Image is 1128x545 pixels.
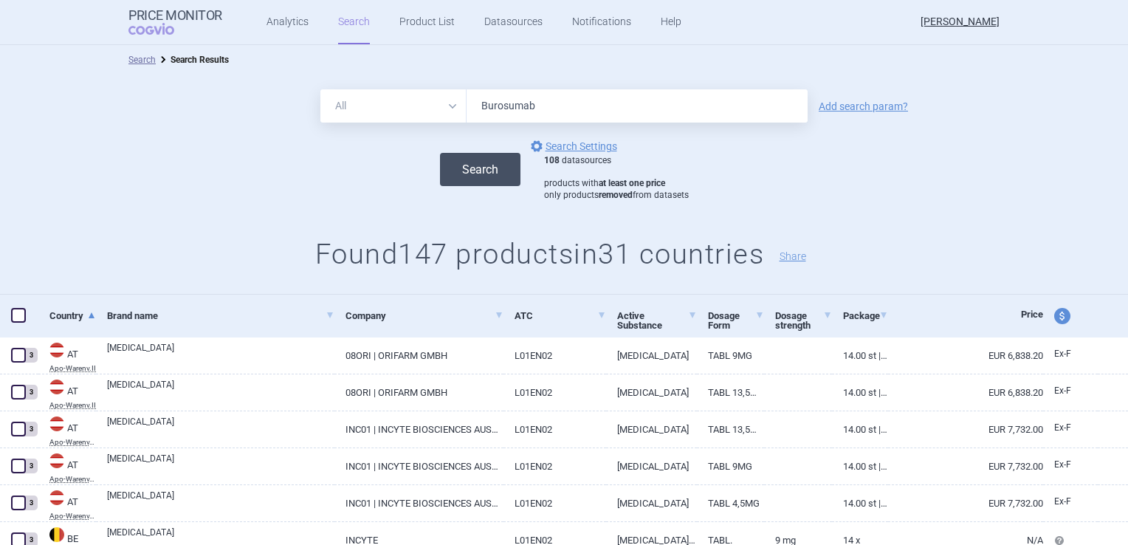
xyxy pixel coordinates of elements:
a: [MEDICAL_DATA] [606,485,696,521]
a: Active Substance [617,298,696,343]
img: Austria [49,343,64,357]
a: TABL 9MG [697,337,765,374]
a: ATATApo-Warenv.II [38,378,96,409]
div: 3 [24,459,38,473]
a: [MEDICAL_DATA] [107,489,334,515]
a: [MEDICAL_DATA] [107,378,334,405]
span: Ex-factory price [1054,496,1071,507]
a: TABL 13,5MG [697,374,765,411]
span: Ex-factory price [1054,385,1071,396]
span: Ex-factory price [1054,459,1071,470]
a: TABL 4,5MG [697,485,765,521]
a: Dosage Form [708,298,765,343]
a: Search Settings [528,137,617,155]
a: 08ORI | ORIFARM GMBH [334,337,503,374]
a: ATATApo-Warenv.II [38,341,96,372]
a: 14.00 ST | Stück [832,485,888,521]
div: 3 [24,496,38,510]
a: Country [49,298,96,334]
a: INC01 | INCYTE BIOSCIENCES AUSTRI [334,485,503,521]
span: Ex-factory price [1054,349,1071,359]
button: Search [440,153,520,186]
a: Ex-F [1043,380,1098,402]
a: ATATApo-Warenv.III [38,452,96,483]
a: TABL 9MG [697,448,765,484]
div: 3 [24,348,38,363]
a: Ex-F [1043,343,1098,366]
a: Ex-F [1043,417,1098,439]
a: EUR 7,732.00 [888,411,1043,448]
a: [MEDICAL_DATA] [606,374,696,411]
a: 08ORI | ORIFARM GMBH [334,374,503,411]
a: 14.00 ST | Stück [832,448,888,484]
a: [MEDICAL_DATA] [107,415,334,442]
a: 14.00 ST | Stück [832,337,888,374]
span: COGVIO [128,23,195,35]
a: Dosage strength [775,298,832,343]
div: datasources products with only products from datasets [544,155,689,201]
img: Austria [49,490,64,505]
a: [MEDICAL_DATA] [606,411,696,448]
a: Company [345,298,503,334]
a: Ex-F [1043,454,1098,476]
a: Ex-F [1043,491,1098,513]
abbr: Apo-Warenv.III — Apothekerverlag Warenverzeichnis. Online database developed by the Österreichisc... [49,439,96,446]
div: 3 [24,385,38,400]
span: Ex-factory price [1054,422,1071,433]
a: INC01 | INCYTE BIOSCIENCES AUSTRI [334,411,503,448]
a: 14.00 ST | Stück [832,374,888,411]
a: Add search param? [819,101,908,112]
a: TABL 13,5MG [697,411,765,448]
a: ATATApo-Warenv.III [38,415,96,446]
img: Austria [49,417,64,431]
img: Austria [49,380,64,394]
a: L01EN02 [503,411,606,448]
strong: 108 [544,155,560,165]
a: Package [843,298,888,334]
a: 14.00 ST | Stück [832,411,888,448]
a: ATC [515,298,606,334]
a: L01EN02 [503,337,606,374]
a: [MEDICAL_DATA] [107,452,334,479]
a: ATATApo-Warenv.III [38,489,96,520]
img: Belgium [49,527,64,542]
a: Search [128,55,156,65]
strong: at least one price [599,178,665,188]
strong: Price Monitor [128,8,222,23]
img: Austria [49,453,64,468]
span: Price [1021,309,1043,320]
abbr: Apo-Warenv.II — Apothekerverlag Warenverzeichnis. Online database developed by the Österreichisch... [49,365,96,372]
button: Share [780,251,806,261]
a: [MEDICAL_DATA] [107,341,334,368]
a: L01EN02 [503,448,606,484]
abbr: Apo-Warenv.III — Apothekerverlag Warenverzeichnis. Online database developed by the Österreichisc... [49,513,96,520]
a: EUR 6,838.20 [888,374,1043,411]
li: Search [128,52,156,67]
a: EUR 7,732.00 [888,448,1043,484]
abbr: Apo-Warenv.III — Apothekerverlag Warenverzeichnis. Online database developed by the Österreichisc... [49,476,96,483]
strong: Search Results [171,55,229,65]
a: L01EN02 [503,485,606,521]
a: INC01 | INCYTE BIOSCIENCES AUSTRI [334,448,503,484]
a: Price MonitorCOGVIO [128,8,222,36]
a: EUR 6,838.20 [888,337,1043,374]
div: 3 [24,422,38,436]
a: [MEDICAL_DATA] [606,448,696,484]
a: EUR 7,732.00 [888,485,1043,521]
li: Search Results [156,52,229,67]
a: [MEDICAL_DATA] [606,337,696,374]
a: L01EN02 [503,374,606,411]
abbr: Apo-Warenv.II — Apothekerverlag Warenverzeichnis. Online database developed by the Österreichisch... [49,402,96,409]
strong: removed [599,190,633,200]
a: Brand name [107,298,334,334]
